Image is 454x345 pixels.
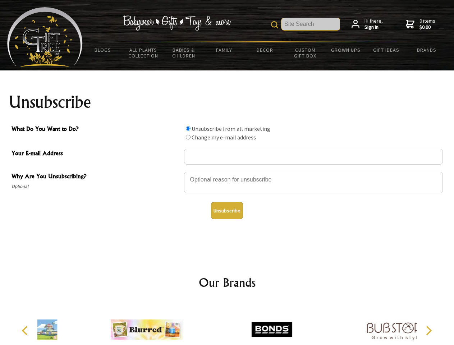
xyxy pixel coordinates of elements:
[123,15,231,31] img: Babywear - Gifts - Toys & more
[14,274,440,291] h2: Our Brands
[366,42,407,57] a: Gift Ideas
[325,42,366,57] a: Grown Ups
[364,24,383,31] strong: Sign in
[9,93,446,111] h1: Unsubscribe
[184,172,443,193] textarea: Why Are You Unsubscribing?
[406,18,435,31] a: 0 items$0.00
[204,42,245,57] a: Family
[244,42,285,57] a: Decor
[211,202,243,219] button: Unsubscribe
[12,182,180,191] span: Optional
[281,18,340,30] input: Site Search
[123,42,164,63] a: All Plants Collection
[419,18,435,31] span: 0 items
[164,42,204,63] a: Babies & Children
[192,134,256,141] label: Change my e-mail address
[407,42,447,57] a: Brands
[419,24,435,31] strong: $0.00
[364,18,383,31] span: Hi there,
[18,323,34,339] button: Previous
[12,172,180,182] span: Why Are You Unsubscribing?
[12,149,180,159] span: Your E-mail Address
[186,126,191,131] input: What Do You Want to Do?
[184,149,443,165] input: Your E-mail Address
[12,124,180,135] span: What Do You Want to Do?
[421,323,436,339] button: Next
[186,135,191,139] input: What Do You Want to Do?
[271,21,278,28] img: product search
[352,18,383,31] a: Hi there,Sign in
[192,125,270,132] label: Unsubscribe from all marketing
[285,42,326,63] a: Custom Gift Box
[83,42,123,57] a: BLOGS
[7,7,83,67] img: Babyware - Gifts - Toys and more...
